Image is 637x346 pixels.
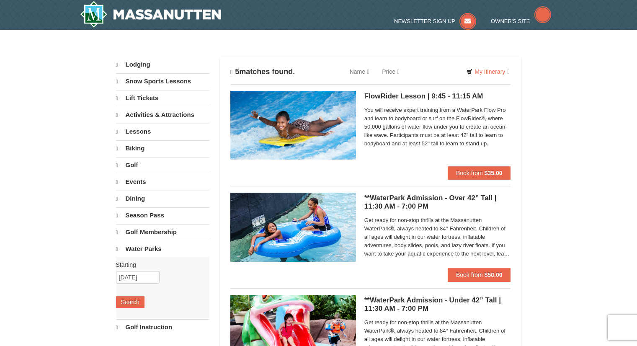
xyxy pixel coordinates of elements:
button: Search [116,296,144,308]
a: Water Parks [116,241,209,257]
span: Book from [456,271,483,278]
a: Name [343,63,376,80]
a: Golf Instruction [116,319,209,335]
img: 6619917-216-363963c7.jpg [230,91,356,160]
strong: $35.00 [485,170,503,176]
button: Book from $35.00 [448,166,511,180]
span: Get ready for non-stop thrills at the Massanutten WaterPark®, always heated to 84° Fahrenheit. Ch... [364,216,511,258]
span: Book from [456,170,483,176]
a: Snow Sports Lessons [116,73,209,89]
a: My Itinerary [461,65,515,78]
a: Season Pass [116,207,209,223]
button: Book from $50.00 [448,268,511,281]
a: Golf Membership [116,224,209,240]
a: Dining [116,191,209,207]
label: Starting [116,261,203,269]
h5: **WaterPark Admission - Over 42” Tall | 11:30 AM - 7:00 PM [364,194,511,211]
span: 5 [235,67,239,76]
a: Biking [116,140,209,156]
a: Lodging [116,57,209,72]
a: Lift Tickets [116,90,209,106]
strong: $50.00 [485,271,503,278]
h4: matches found. [230,67,295,76]
a: Lessons [116,124,209,139]
a: Activities & Attractions [116,107,209,123]
a: Newsletter Sign Up [394,18,476,24]
span: Newsletter Sign Up [394,18,455,24]
span: You will receive expert training from a WaterPark Flow Pro and learn to bodyboard or surf on the ... [364,106,511,148]
a: Owner's Site [491,18,551,24]
a: Massanutten Resort [80,1,222,28]
h5: FlowRider Lesson | 9:45 - 11:15 AM [364,92,511,101]
h5: **WaterPark Admission - Under 42” Tall | 11:30 AM - 7:00 PM [364,296,511,313]
img: Massanutten Resort Logo [80,1,222,28]
a: Events [116,174,209,190]
img: 6619917-720-80b70c28.jpg [230,193,356,261]
span: Owner's Site [491,18,530,24]
a: Golf [116,157,209,173]
a: Price [376,63,406,80]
